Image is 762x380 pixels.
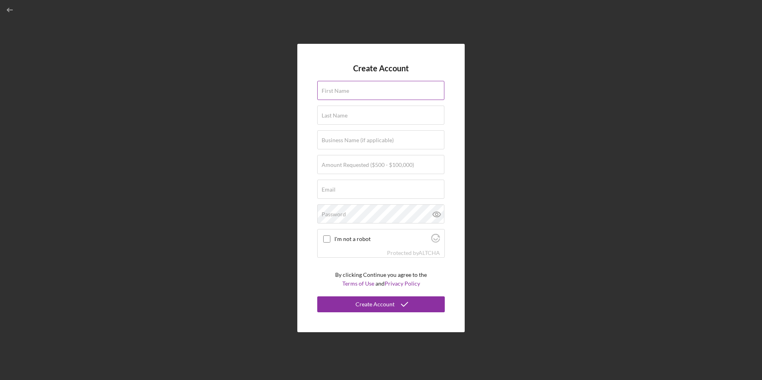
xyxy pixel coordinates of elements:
a: Privacy Policy [385,280,420,287]
div: Create Account [355,296,395,312]
label: Business Name (if applicable) [322,137,394,143]
label: Last Name [322,112,348,119]
a: Visit Altcha.org [431,237,440,244]
label: Email [322,186,336,193]
p: By clicking Continue you agree to the and [335,270,427,288]
a: Visit Altcha.org [418,249,440,256]
label: I'm not a robot [334,236,429,242]
label: Password [322,211,346,217]
a: Terms of Use [342,280,374,287]
button: Create Account [317,296,445,312]
label: Amount Requested ($500 - $100,000) [322,162,414,168]
label: First Name [322,88,349,94]
h4: Create Account [353,64,409,73]
div: Protected by [387,250,440,256]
